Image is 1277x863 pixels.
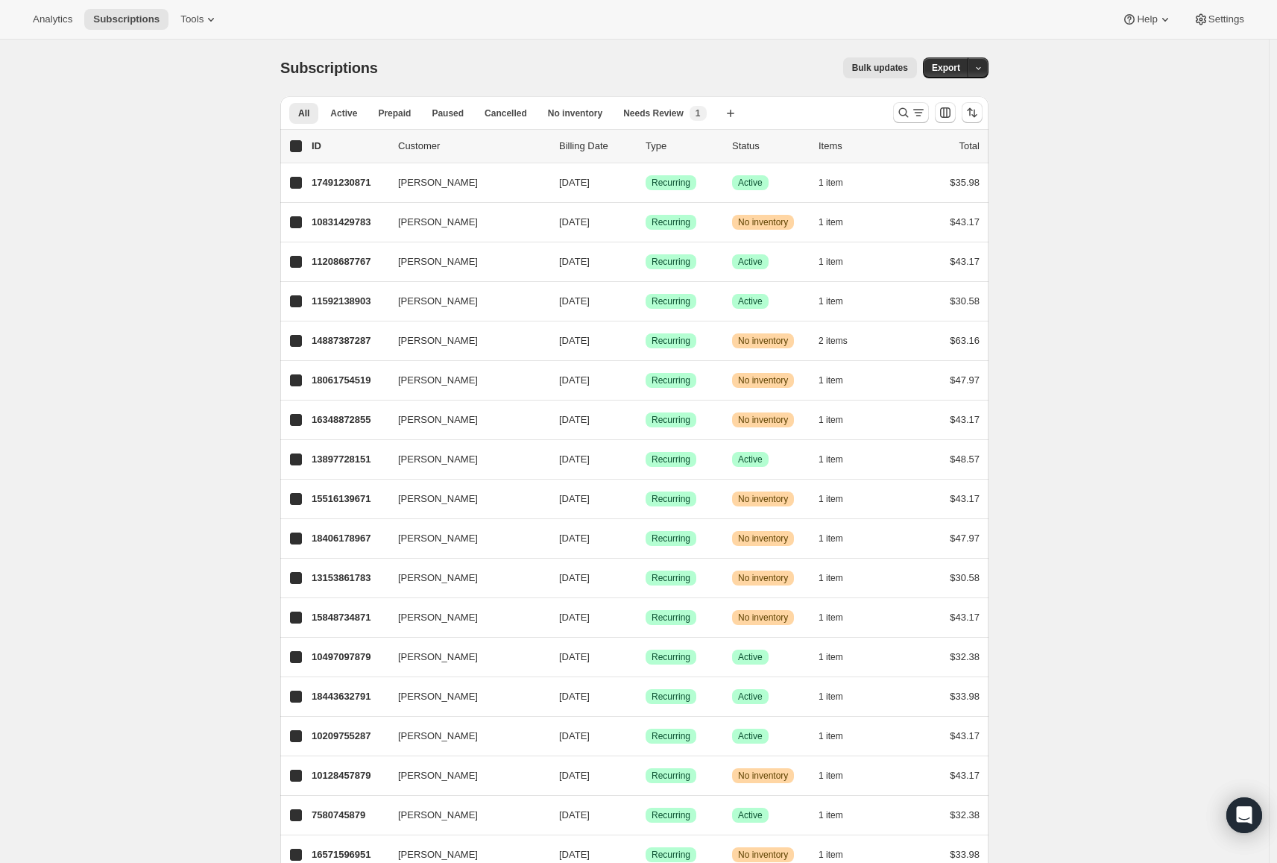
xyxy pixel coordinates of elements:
[950,651,980,662] span: $32.38
[389,764,538,788] button: [PERSON_NAME]
[819,805,860,826] button: 1 item
[312,251,980,272] div: 11208687767[PERSON_NAME][DATE]SuccessRecurringSuccessActive1 item$43.17
[398,531,478,546] span: [PERSON_NAME]
[312,729,386,744] p: 10209755287
[312,492,386,506] p: 15516139671
[652,809,690,821] span: Recurring
[389,527,538,550] button: [PERSON_NAME]
[389,724,538,748] button: [PERSON_NAME]
[719,103,742,124] button: Create new view
[312,765,980,786] div: 10128457879[PERSON_NAME][DATE]SuccessRecurringWarningNo inventory1 item$43.17
[819,572,843,584] span: 1 item
[280,60,378,76] span: Subscriptions
[312,847,386,862] p: 16571596951
[398,373,478,388] span: [PERSON_NAME]
[312,650,386,665] p: 10497097879
[312,449,980,470] div: 13897728151[PERSON_NAME][DATE]SuccessRecurringSuccessActive1 item$48.57
[819,374,843,386] span: 1 item
[819,139,893,154] div: Items
[398,452,478,467] span: [PERSON_NAME]
[819,295,843,307] span: 1 item
[389,606,538,630] button: [PERSON_NAME]
[950,612,980,623] span: $43.17
[950,177,980,188] span: $35.98
[312,370,980,391] div: 18061754519[PERSON_NAME][DATE]SuccessRecurringWarningNo inventory1 item$47.97
[312,175,386,190] p: 17491230871
[819,651,843,663] span: 1 item
[819,770,843,782] span: 1 item
[171,9,227,30] button: Tools
[738,770,788,782] span: No inventory
[1185,9,1253,30] button: Settings
[559,139,634,154] p: Billing Date
[398,847,478,862] span: [PERSON_NAME]
[652,730,690,742] span: Recurring
[312,528,980,549] div: 18406178967[PERSON_NAME][DATE]SuccessRecurringWarningNo inventory1 item$47.97
[398,215,478,230] span: [PERSON_NAME]
[652,572,690,584] span: Recurring
[738,533,788,545] span: No inventory
[652,612,690,624] span: Recurring
[819,330,864,351] button: 2 items
[389,803,538,827] button: [PERSON_NAME]
[389,250,538,274] button: [PERSON_NAME]
[950,216,980,227] span: $43.17
[559,216,590,227] span: [DATE]
[24,9,81,30] button: Analytics
[559,770,590,781] span: [DATE]
[559,730,590,741] span: [DATE]
[652,651,690,663] span: Recurring
[950,493,980,504] span: $43.17
[389,329,538,353] button: [PERSON_NAME]
[389,487,538,511] button: [PERSON_NAME]
[93,13,160,25] span: Subscriptions
[819,647,860,668] button: 1 item
[559,493,590,504] span: [DATE]
[559,533,590,544] span: [DATE]
[819,686,860,707] button: 1 item
[950,691,980,702] span: $33.98
[696,107,701,119] span: 1
[389,171,538,195] button: [PERSON_NAME]
[738,572,788,584] span: No inventory
[559,177,590,188] span: [DATE]
[652,177,690,189] span: Recurring
[1137,13,1157,25] span: Help
[819,335,848,347] span: 2 items
[398,808,478,823] span: [PERSON_NAME]
[652,691,690,703] span: Recurring
[398,175,478,190] span: [PERSON_NAME]
[819,414,843,426] span: 1 item
[923,57,969,78] button: Export
[819,489,860,509] button: 1 item
[932,62,960,74] span: Export
[559,612,590,623] span: [DATE]
[312,805,980,826] div: 7580745879[PERSON_NAME][DATE]SuccessRecurringSuccessActive1 item$32.38
[312,489,980,509] div: 15516139671[PERSON_NAME][DATE]SuccessRecurringWarningNo inventory1 item$43.17
[398,254,478,269] span: [PERSON_NAME]
[398,412,478,427] span: [PERSON_NAME]
[312,808,386,823] p: 7580745879
[389,210,538,234] button: [PERSON_NAME]
[738,177,763,189] span: Active
[485,107,527,119] span: Cancelled
[819,726,860,747] button: 1 item
[738,493,788,505] span: No inventory
[559,335,590,346] span: [DATE]
[652,533,690,545] span: Recurring
[738,256,763,268] span: Active
[389,566,538,590] button: [PERSON_NAME]
[389,685,538,709] button: [PERSON_NAME]
[732,139,807,154] p: Status
[843,57,917,78] button: Bulk updates
[950,256,980,267] span: $43.17
[819,493,843,505] span: 1 item
[312,647,980,668] div: 10497097879[PERSON_NAME][DATE]SuccessRecurringSuccessActive1 item$32.38
[312,768,386,783] p: 10128457879
[738,809,763,821] span: Active
[84,9,168,30] button: Subscriptions
[950,374,980,386] span: $47.97
[298,107,309,119] span: All
[738,651,763,663] span: Active
[652,256,690,268] span: Recurring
